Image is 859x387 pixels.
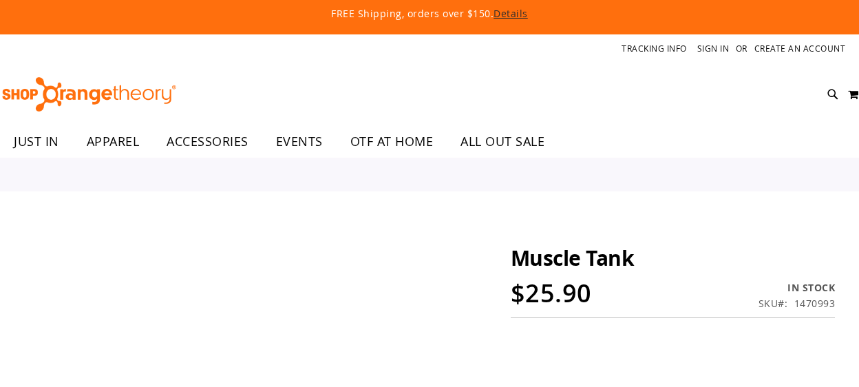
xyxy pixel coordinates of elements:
[153,126,262,158] a: ACCESSORIES
[511,244,635,272] span: Muscle Tank
[87,126,140,157] span: APPAREL
[49,7,809,21] p: FREE Shipping, orders over $150.
[697,43,730,54] a: Sign In
[276,126,323,157] span: EVENTS
[511,276,592,310] span: $25.90
[759,281,836,295] div: In stock
[759,281,836,295] div: Availability
[73,126,153,157] a: APPAREL
[794,297,836,311] div: 1470993
[350,126,434,157] span: OTF AT HOME
[447,126,558,158] a: ALL OUT SALE
[262,126,337,158] a: EVENTS
[14,126,59,157] span: JUST IN
[622,43,687,54] a: Tracking Info
[759,297,788,310] strong: SKU
[337,126,447,158] a: OTF AT HOME
[460,126,544,157] span: ALL OUT SALE
[494,7,528,20] a: Details
[754,43,846,54] a: Create an Account
[167,126,248,157] span: ACCESSORIES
